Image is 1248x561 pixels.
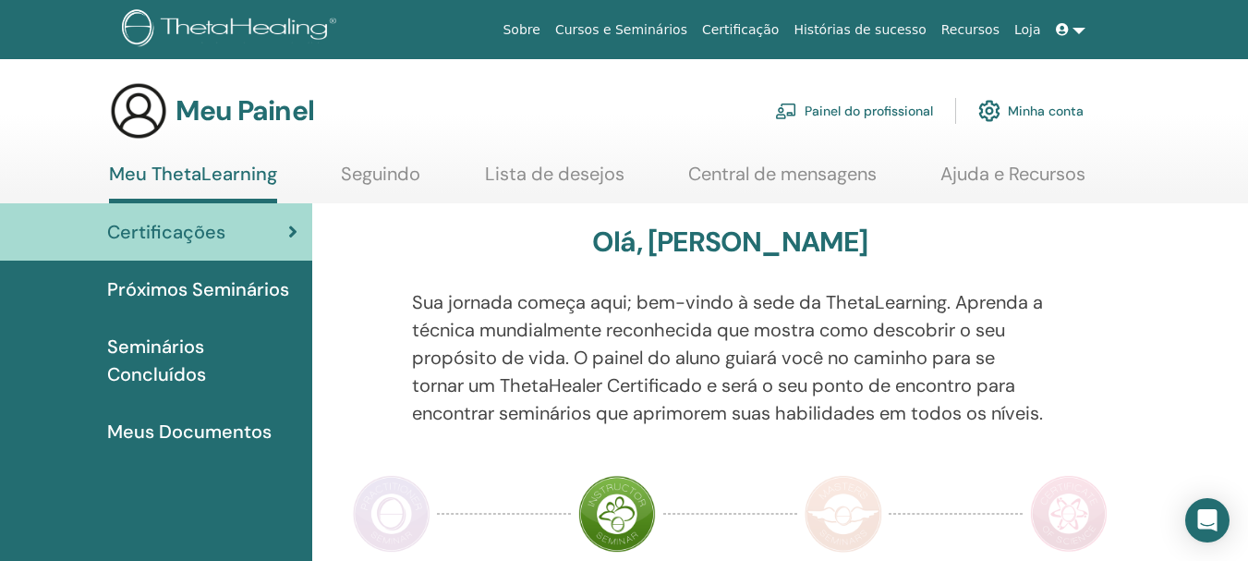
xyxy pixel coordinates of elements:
[578,475,656,553] img: Instrutor
[940,163,1085,199] a: Ajuda e Recursos
[109,81,168,140] img: generic-user-icon.jpg
[1007,13,1048,47] a: Loja
[1030,475,1108,553] img: Certificado de Ciências
[775,91,933,131] a: Painel do profissional
[805,475,882,553] img: Mestre
[353,475,430,553] img: Praticante
[1185,498,1230,543] div: Open Intercom Messenger
[775,103,797,119] img: chalkboard-teacher.svg
[107,220,225,244] font: Certificações
[978,95,1000,127] img: cog.svg
[485,162,624,186] font: Lista de desejos
[107,277,289,301] font: Próximos Seminários
[592,224,868,260] font: Olá, [PERSON_NAME]
[503,22,539,37] font: Sobre
[688,162,877,186] font: Central de mensagens
[109,163,277,203] a: Meu ThetaLearning
[934,13,1007,47] a: Recursos
[702,22,779,37] font: Certificação
[1008,104,1084,120] font: Minha conta
[978,91,1084,131] a: Minha conta
[940,162,1085,186] font: Ajuda e Recursos
[485,163,624,199] a: Lista de desejos
[805,104,933,120] font: Painel do profissional
[495,13,547,47] a: Sobre
[341,163,420,199] a: Seguindo
[107,420,272,444] font: Meus Documentos
[794,22,926,37] font: Histórias de sucesso
[107,335,206,386] font: Seminários Concluídos
[109,162,277,186] font: Meu ThetaLearning
[555,22,687,37] font: Cursos e Seminários
[548,13,695,47] a: Cursos e Seminários
[1014,22,1041,37] font: Loja
[341,162,420,186] font: Seguindo
[786,13,933,47] a: Histórias de sucesso
[688,163,877,199] a: Central de mensagens
[695,13,786,47] a: Certificação
[412,290,1043,425] font: Sua jornada começa aqui; bem-vindo à sede da ThetaLearning. Aprenda a técnica mundialmente reconh...
[941,22,1000,37] font: Recursos
[122,9,343,51] img: logo.png
[176,92,314,128] font: Meu Painel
